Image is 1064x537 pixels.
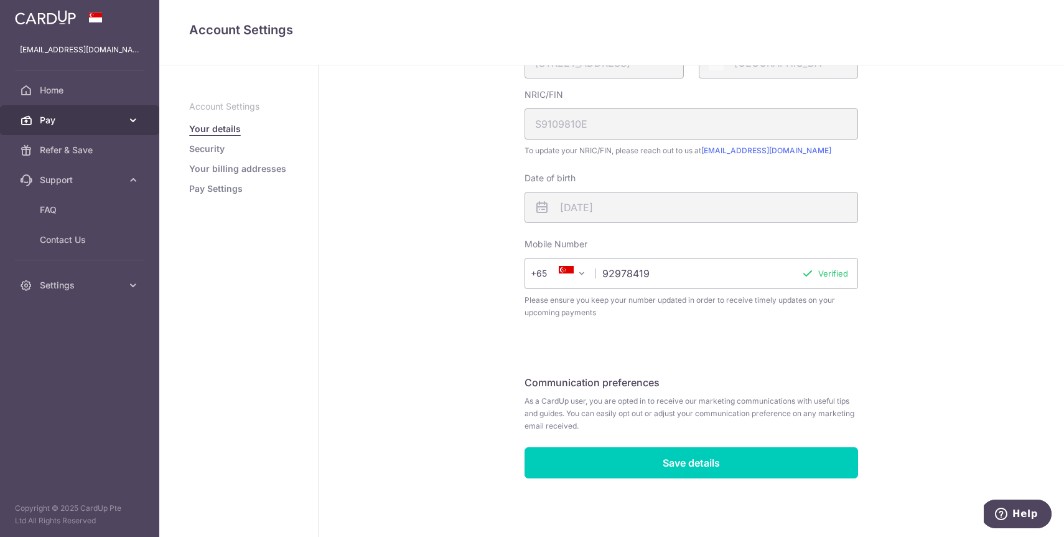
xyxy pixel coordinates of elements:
span: Home [40,84,122,97]
span: +65 [534,266,564,281]
iframe: Opens a widget where you can find more information [984,500,1052,531]
span: +65 [531,266,564,281]
p: Account Settings [189,100,288,113]
span: Refer & Save [40,144,122,156]
label: Date of birth [525,172,576,184]
span: Contact Us [40,234,122,246]
img: CardUp [15,10,76,25]
span: As a CardUp user, you are opted in to receive our marketing communications with useful tips and g... [525,395,858,432]
span: To update your NRIC/FIN, please reach out to us at [525,145,858,157]
input: Save details [525,447,858,478]
span: Help [29,9,54,20]
a: Your billing addresses [189,163,286,175]
a: Your details [189,123,241,135]
span: Please ensure you keep your number updated in order to receive timely updates on your upcoming pa... [525,294,858,319]
a: [EMAIL_ADDRESS][DOMAIN_NAME] [701,146,831,155]
span: Pay [40,114,122,126]
a: Security [189,143,225,155]
h4: Account Settings [189,20,1034,40]
label: NRIC/FIN [525,88,563,101]
label: Mobile Number [525,238,587,250]
span: FAQ [40,204,122,216]
span: Support [40,174,122,186]
p: [EMAIL_ADDRESS][DOMAIN_NAME] [20,44,139,56]
h5: Communication preferences [525,375,858,390]
a: Pay Settings [189,183,243,195]
span: Settings [40,279,122,292]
